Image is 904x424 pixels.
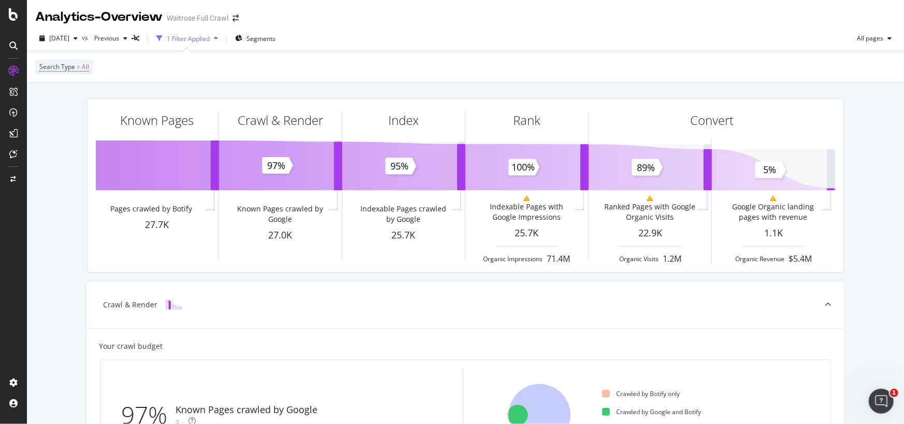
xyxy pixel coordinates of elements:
span: 1 [890,389,898,397]
span: Search Type [39,62,75,71]
div: Crawled by Google and Botify [602,407,701,416]
div: arrow-right-arrow-left [232,15,239,22]
div: Organic Impressions [484,255,543,263]
div: 25.7K [465,227,588,240]
div: 1 Filter Applied [167,34,210,43]
div: 27.7K [96,218,218,232]
div: Known Pages crawled by Google [234,204,326,224]
div: Your crawl budget [99,341,163,351]
div: Crawl & Render [238,111,323,129]
button: All pages [853,30,896,47]
div: 25.7K [342,229,465,242]
div: Known Pages crawled by Google [176,403,317,417]
span: = [77,62,80,71]
div: 27.0K [219,229,342,242]
button: Previous [90,30,132,47]
img: block-icon [166,300,182,309]
span: Segments [246,34,275,43]
div: Known Pages [121,111,194,129]
span: Previous [90,34,119,43]
div: Crawl & Render [103,300,157,310]
span: All [82,60,89,74]
span: All pages [853,34,883,43]
span: vs [82,33,90,42]
div: 71.4M [547,253,571,265]
button: Segments [231,30,280,47]
span: 2025 Sep. 20th [49,34,69,43]
div: Analytics - Overview [35,8,163,26]
div: Rank [513,111,541,129]
button: [DATE] [35,30,82,47]
button: 1 Filter Applied [152,30,222,47]
div: Indexable Pages with Google Impressions [480,202,573,222]
div: Indexable Pages crawled by Google [357,204,449,224]
div: Crawled by Botify only [602,389,680,398]
div: Waitrose Full Crawl [167,13,228,23]
iframe: Intercom live chat [869,389,894,414]
div: Index [388,111,419,129]
div: Pages crawled by Botify [110,204,192,214]
img: Equal [176,420,180,423]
